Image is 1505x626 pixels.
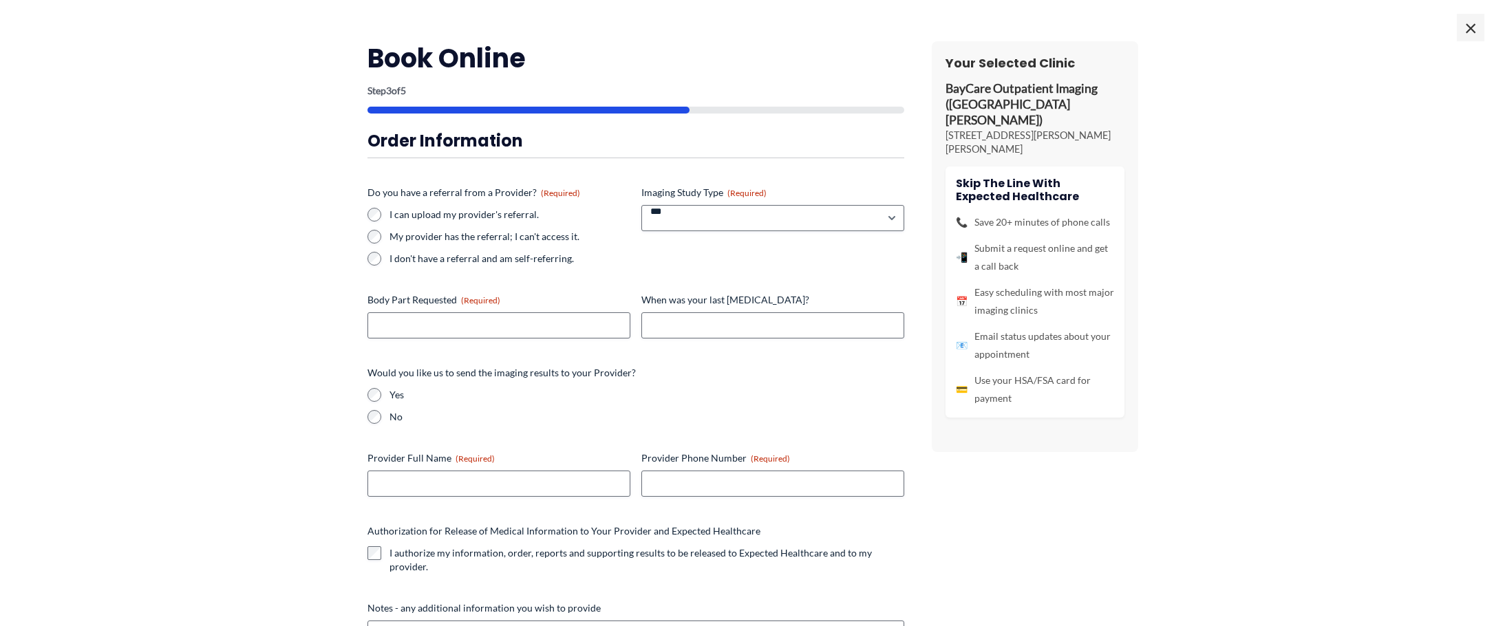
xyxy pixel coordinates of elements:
span: 5 [401,85,406,96]
span: 📲 [956,248,968,266]
span: 📧 [956,336,968,354]
legend: Would you like us to send the imaging results to your Provider? [367,366,636,380]
span: (Required) [751,453,790,464]
label: When was your last [MEDICAL_DATA]? [641,293,904,307]
legend: Authorization for Release of Medical Information to Your Provider and Expected Healthcare [367,524,760,538]
span: × [1457,14,1484,41]
h3: Your Selected Clinic [946,55,1124,71]
legend: Do you have a referral from a Provider? [367,186,580,199]
p: [STREET_ADDRESS][PERSON_NAME][PERSON_NAME] [946,129,1124,156]
label: Yes [389,388,904,402]
label: Provider Phone Number [641,451,904,465]
li: Email status updates about your appointment [956,327,1114,363]
li: Easy scheduling with most major imaging clinics [956,283,1114,319]
span: 3 [386,85,392,96]
span: 📞 [956,213,968,231]
span: (Required) [541,188,580,198]
h2: Book Online [367,41,904,75]
h4: Skip the line with Expected Healthcare [956,177,1114,203]
label: Notes - any additional information you wish to provide [367,601,904,615]
h3: Order Information [367,130,904,151]
p: Step of [367,86,904,96]
p: BayCare Outpatient Imaging ([GEOGRAPHIC_DATA][PERSON_NAME]) [946,81,1124,129]
li: Submit a request online and get a call back [956,239,1114,275]
span: (Required) [456,453,495,464]
li: Use your HSA/FSA card for payment [956,371,1114,407]
label: No [389,410,904,424]
span: (Required) [727,188,767,198]
span: 📅 [956,292,968,310]
li: Save 20+ minutes of phone calls [956,213,1114,231]
label: I don't have a referral and am self-referring. [389,252,630,266]
span: (Required) [461,295,500,305]
span: 💳 [956,380,968,398]
label: Provider Full Name [367,451,630,465]
label: Body Part Requested [367,293,630,307]
label: I authorize my information, order, reports and supporting results to be released to Expected Heal... [389,546,904,574]
label: Imaging Study Type [641,186,904,199]
label: I can upload my provider's referral. [389,208,630,222]
label: My provider has the referral; I can't access it. [389,230,630,244]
